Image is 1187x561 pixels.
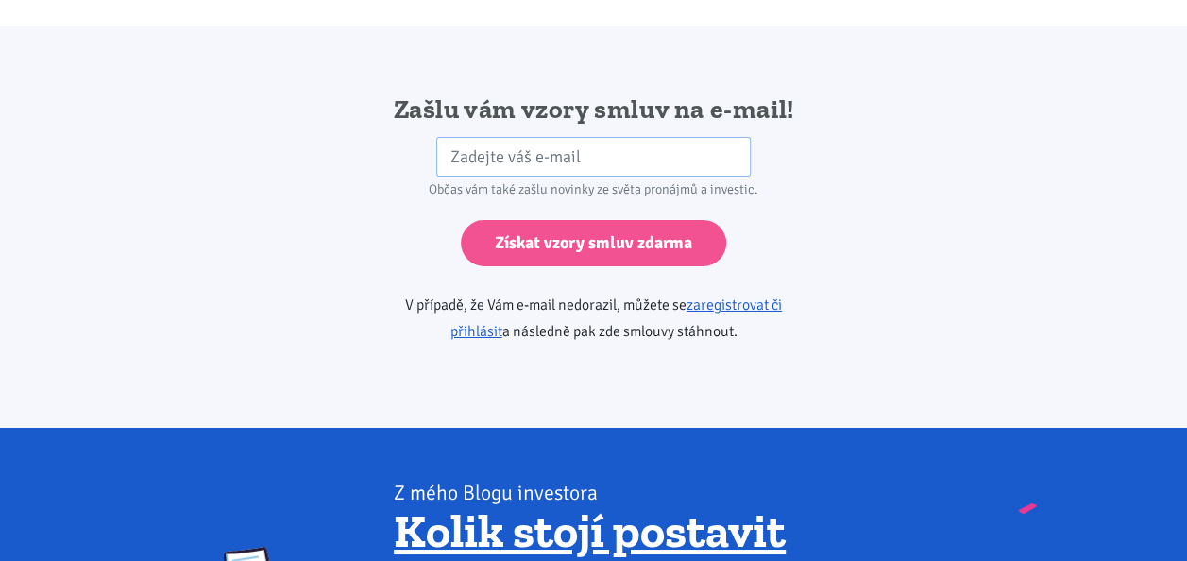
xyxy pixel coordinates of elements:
input: Zadejte váš e-mail [436,137,751,178]
h2: Zašlu vám vzory smluv na e-mail! [351,93,836,127]
p: V případě, že Vám e-mail nedorazil, můžete se a následně pak zde smlouvy stáhnout. [351,292,836,345]
div: Občas vám také zašlu novinky ze světa pronájmů a investic. [351,177,836,203]
input: Získat vzory smluv zdarma [461,220,726,266]
div: Z mého Blogu investora [394,480,963,506]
